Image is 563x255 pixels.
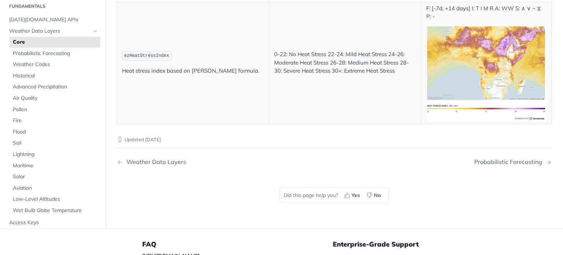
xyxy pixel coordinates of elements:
[123,159,186,165] div: Weather Data Layers
[5,3,100,10] h2: Fundamentals
[9,127,100,138] a: Flood
[5,26,100,37] a: Weather Data LayersHide subpages for Weather Data Layers
[13,39,98,46] span: Core
[280,187,389,203] div: Did this page help you?
[374,192,381,199] span: No
[13,61,98,69] span: Weather Codes
[474,159,552,165] a: Next Page: Probabilistic Forecasting
[5,228,100,239] a: Rate Limiting & Tokens
[9,116,100,127] a: Fire
[13,162,98,170] span: Maritime
[13,174,98,181] span: Solar
[9,183,100,194] a: Aviation
[122,67,264,75] p: Heat stress index based on [PERSON_NAME] formula.
[9,149,100,160] a: Lightning
[9,205,100,216] a: Wet Bulb Globe Temperature
[5,14,100,25] a: [DATE][DOMAIN_NAME] APIs
[13,207,98,214] span: Wet Bulb Globe Temperature
[124,53,169,58] span: ezHeatStressIndex
[333,240,504,249] h5: Enterprise-Grade Support
[274,50,416,75] p: 0-22: No Heat Stress 22-24: Mild Heat Stress 24-26: Moderate Heat Stress 26-28: Medium Heat Stres...
[9,172,100,183] a: Solar
[117,136,552,143] p: Updated [DATE]
[142,240,333,249] h5: FAQ
[9,48,100,59] a: Probabilistic Forecasting
[13,117,98,125] span: Fire
[9,82,100,93] a: Advanced Precipitation
[9,70,100,81] a: Historical
[92,28,98,34] button: Hide subpages for Weather Data Layers
[9,138,100,149] a: Soil
[5,217,100,228] a: Access Keys
[474,159,546,165] div: Probabilistic Forecasting
[13,140,98,147] span: Soil
[9,160,100,171] a: Maritime
[13,50,98,57] span: Probabilistic Forecasting
[9,16,98,23] span: [DATE][DOMAIN_NAME] APIs
[9,28,91,35] span: Weather Data Layers
[13,95,98,102] span: Air Quality
[117,151,552,173] nav: Pagination Controls
[13,72,98,80] span: Historical
[9,93,100,104] a: Air Quality
[352,192,360,199] span: Yes
[13,151,98,158] span: Lightning
[426,70,547,77] span: Expand image
[9,37,100,48] a: Core
[9,219,98,226] span: Access Keys
[342,190,364,201] button: Yes
[13,185,98,192] span: Aviation
[9,104,100,115] a: Pollen
[13,106,98,113] span: Pollen
[364,190,385,201] button: No
[9,194,100,205] a: Low-Level Altitudes
[426,4,547,21] p: F: [-7d, +14 days] I: T I M R A: WW S: ∧ ∨ ~ ⧖ P: -
[9,59,100,70] a: Weather Codes
[13,196,98,203] span: Low-Level Altitudes
[13,84,98,91] span: Advanced Precipitation
[117,159,303,165] a: Previous Page: Weather Data Layers
[13,128,98,136] span: Flood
